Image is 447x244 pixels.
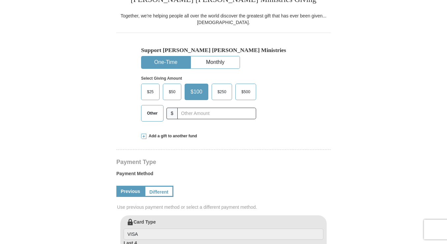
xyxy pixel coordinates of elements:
[116,186,144,197] a: Previous
[124,229,323,240] input: Card Type
[214,87,230,97] span: $250
[116,159,331,165] h4: Payment Type
[141,76,182,81] strong: Select Giving Amount
[144,87,157,97] span: $25
[191,56,240,68] button: Monthly
[146,133,197,139] span: Add a gift to another fund
[165,87,179,97] span: $50
[116,170,331,180] label: Payment Method
[116,13,331,26] div: Together, we're helping people all over the world discover the greatest gift that has ever been g...
[238,87,253,97] span: $500
[124,219,323,240] label: Card Type
[166,108,178,119] span: $
[177,108,256,119] input: Other Amount
[144,108,161,118] span: Other
[141,56,190,68] button: One-Time
[141,47,306,54] h5: Support [PERSON_NAME] [PERSON_NAME] Ministries
[187,87,206,97] span: $100
[117,204,331,210] span: Use previous payment method or select a different payment method.
[144,186,173,197] a: Different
